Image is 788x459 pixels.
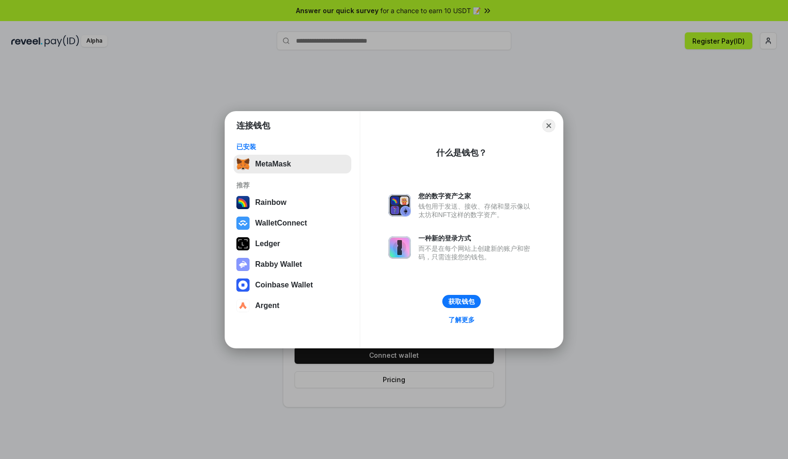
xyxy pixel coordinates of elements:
[418,244,535,261] div: 而不是在每个网站上创建新的账户和密码，只需连接您的钱包。
[388,194,411,217] img: svg+xml,%3Csvg%20xmlns%3D%22http%3A%2F%2Fwww.w3.org%2F2000%2Fsvg%22%20fill%3D%22none%22%20viewBox...
[236,196,250,209] img: svg+xml,%3Csvg%20width%3D%22120%22%20height%3D%22120%22%20viewBox%3D%220%200%20120%20120%22%20fil...
[542,119,555,132] button: Close
[255,160,291,168] div: MetaMask
[236,299,250,312] img: svg+xml,%3Csvg%20width%3D%2228%22%20height%3D%2228%22%20viewBox%3D%220%200%2028%2028%22%20fill%3D...
[448,297,475,306] div: 获取钱包
[234,276,351,294] button: Coinbase Wallet
[236,158,250,171] img: svg+xml,%3Csvg%20fill%3D%22none%22%20height%3D%2233%22%20viewBox%3D%220%200%2035%2033%22%20width%...
[448,316,475,324] div: 了解更多
[418,202,535,219] div: 钱包用于发送、接收、存储和显示像以太坊和NFT这样的数字资产。
[236,278,250,292] img: svg+xml,%3Csvg%20width%3D%2228%22%20height%3D%2228%22%20viewBox%3D%220%200%2028%2028%22%20fill%3D...
[236,258,250,271] img: svg+xml,%3Csvg%20xmlns%3D%22http%3A%2F%2Fwww.w3.org%2F2000%2Fsvg%22%20fill%3D%22none%22%20viewBox...
[234,155,351,173] button: MetaMask
[234,214,351,233] button: WalletConnect
[255,240,280,248] div: Ledger
[234,255,351,274] button: Rabby Wallet
[236,217,250,230] img: svg+xml,%3Csvg%20width%3D%2228%22%20height%3D%2228%22%20viewBox%3D%220%200%2028%2028%22%20fill%3D...
[234,234,351,253] button: Ledger
[236,120,270,131] h1: 连接钱包
[255,198,287,207] div: Rainbow
[255,301,280,310] div: Argent
[236,181,349,189] div: 推荐
[436,147,487,158] div: 什么是钱包？
[255,260,302,269] div: Rabby Wallet
[388,236,411,259] img: svg+xml,%3Csvg%20xmlns%3D%22http%3A%2F%2Fwww.w3.org%2F2000%2Fsvg%22%20fill%3D%22none%22%20viewBox...
[255,219,307,227] div: WalletConnect
[418,234,535,242] div: 一种新的登录方式
[236,143,349,151] div: 已安装
[234,296,351,315] button: Argent
[234,193,351,212] button: Rainbow
[418,192,535,200] div: 您的数字资产之家
[255,281,313,289] div: Coinbase Wallet
[443,314,480,326] a: 了解更多
[442,295,481,308] button: 获取钱包
[236,237,250,250] img: svg+xml,%3Csvg%20xmlns%3D%22http%3A%2F%2Fwww.w3.org%2F2000%2Fsvg%22%20width%3D%2228%22%20height%3...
